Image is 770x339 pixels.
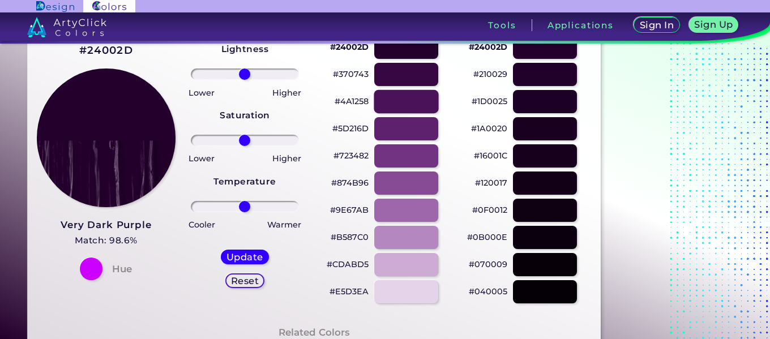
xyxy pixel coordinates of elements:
p: Warmer [267,218,301,231]
strong: Temperature [213,176,276,187]
p: #723482 [333,149,369,162]
p: #B587C0 [331,230,369,244]
p: #040005 [469,285,507,298]
a: Sign In [636,18,677,32]
img: paint_stamp_2_half.png [37,68,176,207]
h3: Tools [488,21,516,29]
h5: Reset [232,277,258,285]
h4: Hue [112,261,132,277]
p: Cooler [189,218,215,231]
strong: Saturation [220,110,270,121]
p: #874B96 [331,176,369,190]
strong: Lightness [221,44,268,54]
p: #070009 [469,258,507,271]
p: #4A1258 [335,95,369,108]
h5: Sign Up [696,20,731,29]
h5: Match: 98.6% [61,233,151,248]
p: #1A0020 [471,122,507,135]
h2: #24002D [79,43,133,58]
h5: Sign In [641,21,672,29]
p: Higher [272,86,301,100]
a: Sign Up [691,18,736,32]
p: #0B000E [467,230,507,244]
p: #120017 [475,176,507,190]
p: Lower [189,86,215,100]
h5: Update [228,252,261,261]
p: #24002D [469,40,507,54]
h3: Very Dark Purple [61,218,151,232]
img: ArtyClick Design logo [36,1,74,12]
p: #9E67AB [330,203,369,217]
p: Higher [272,152,301,165]
p: #370743 [333,67,369,81]
p: #5D216D [332,122,369,135]
p: #CDABD5 [327,258,369,271]
p: #E5D3EA [330,285,369,298]
p: #24002D [330,40,369,54]
h3: Applications [547,21,614,29]
p: Lower [189,152,215,165]
a: Very Dark Purple Match: 98.6% [61,216,151,248]
p: #210029 [473,67,507,81]
p: #16001C [474,149,507,162]
p: #1D0025 [472,95,507,108]
img: logo_artyclick_colors_white.svg [27,17,107,37]
p: #0F0012 [472,203,507,217]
